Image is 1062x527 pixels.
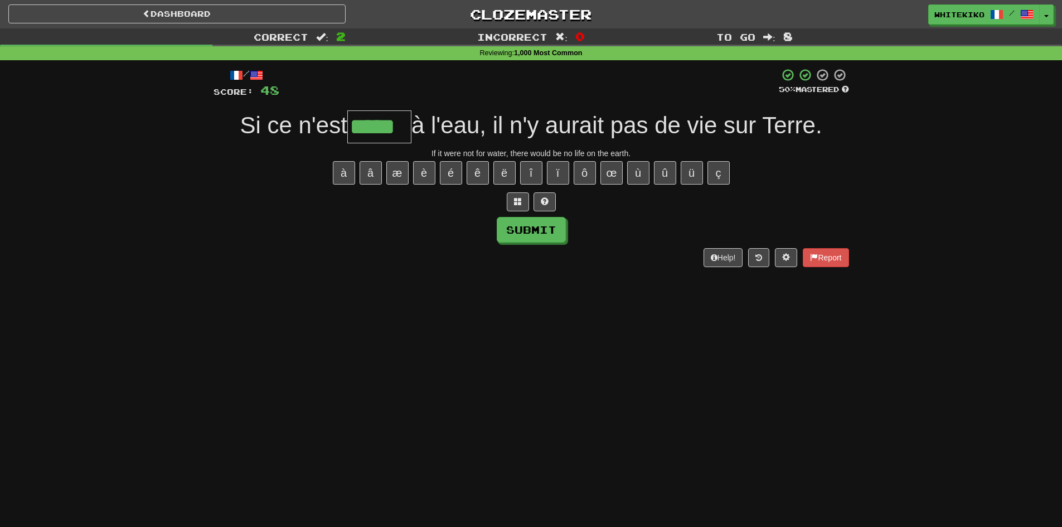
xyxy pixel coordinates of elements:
span: : [555,32,568,42]
button: æ [386,161,409,185]
span: 8 [783,30,793,43]
span: / [1009,9,1015,17]
span: Score: [214,87,254,96]
span: : [316,32,328,42]
button: œ [600,161,623,185]
button: Help! [704,248,743,267]
span: 50 % [779,85,796,94]
button: ë [493,161,516,185]
button: î [520,161,542,185]
button: ô [574,161,596,185]
div: / [214,68,279,82]
span: Si ce n'est [240,112,347,138]
div: Mastered [779,85,849,95]
button: à [333,161,355,185]
a: whitekiko / [928,4,1040,25]
button: ç [707,161,730,185]
button: è [413,161,435,185]
span: à l'eau, il n'y aurait pas de vie sur Terre. [411,112,822,138]
span: 48 [260,83,279,97]
span: 0 [575,30,585,43]
button: Submit [497,217,566,243]
strong: 1,000 Most Common [514,49,582,57]
button: ê [467,161,489,185]
button: û [654,161,676,185]
span: Incorrect [477,31,547,42]
button: Round history (alt+y) [748,248,769,267]
button: ù [627,161,649,185]
button: â [360,161,382,185]
button: é [440,161,462,185]
button: ï [547,161,569,185]
button: ü [681,161,703,185]
a: Dashboard [8,4,346,23]
span: whitekiko [934,9,985,20]
button: Single letter hint - you only get 1 per sentence and score half the points! alt+h [534,192,556,211]
a: Clozemaster [362,4,700,24]
span: To go [716,31,755,42]
span: 2 [336,30,346,43]
div: If it were not for water, there would be no life on the earth. [214,148,849,159]
span: Correct [254,31,308,42]
span: : [763,32,775,42]
button: Switch sentence to multiple choice alt+p [507,192,529,211]
button: Report [803,248,848,267]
